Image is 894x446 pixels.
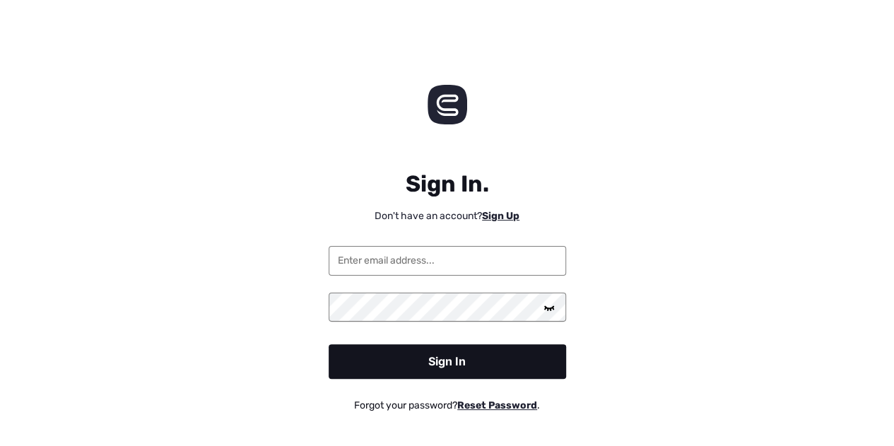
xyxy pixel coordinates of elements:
[457,399,537,413] a: Reset Password
[329,246,566,276] input: Enter email address...
[428,85,467,124] img: Codeless logo
[329,344,566,379] div: Sign In
[329,393,566,413] div: Forgot your password? .
[482,210,519,222] a: Sign Up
